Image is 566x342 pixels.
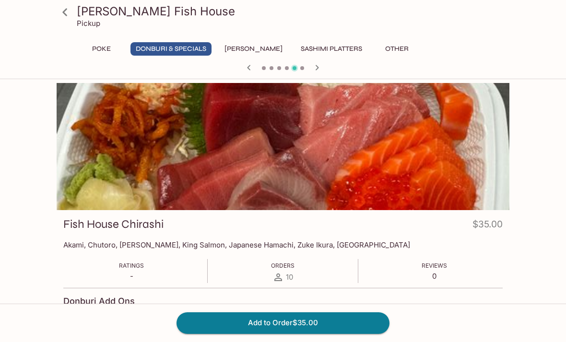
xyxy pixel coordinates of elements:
[77,4,506,19] h3: [PERSON_NAME] Fish House
[422,271,447,281] p: 0
[119,271,144,281] p: -
[77,19,100,28] p: Pickup
[271,262,295,269] span: Orders
[63,296,135,307] h4: Donburi Add Ons
[219,42,288,56] button: [PERSON_NAME]
[286,272,293,282] span: 10
[472,217,503,236] h4: $35.00
[63,217,164,232] h3: Fish House Chirashi
[177,312,389,333] button: Add to Order$35.00
[80,42,123,56] button: Poke
[295,42,367,56] button: Sashimi Platters
[375,42,418,56] button: Other
[119,262,144,269] span: Ratings
[57,83,509,210] div: Fish House Chirashi
[130,42,212,56] button: Donburi & Specials
[63,240,503,249] p: Akami, Chutoro, [PERSON_NAME], King Salmon, Japanese Hamachi, Zuke Ikura, [GEOGRAPHIC_DATA]
[422,262,447,269] span: Reviews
